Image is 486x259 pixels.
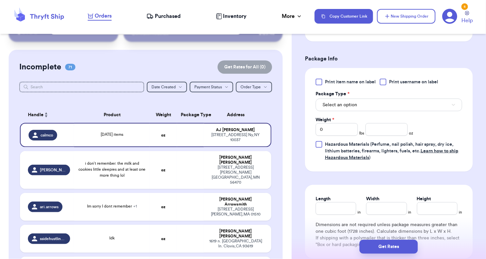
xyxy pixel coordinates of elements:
strong: oz [161,205,165,209]
span: 71 [65,64,75,70]
span: Im sorry I dont remember [87,204,137,208]
div: [PERSON_NAME] Arrowsmith [208,197,264,207]
label: Width [366,196,379,202]
span: Orders [95,12,112,20]
strong: oz [161,237,165,241]
span: ssidehustlin90smama [40,236,66,241]
div: [STREET_ADDRESS] [PERSON_NAME] , MA 01510 [208,207,264,217]
span: Idk [109,236,115,240]
span: i don’t remember. the milk and cookies little sleepies and at least one more thing lol [78,161,146,177]
div: [PERSON_NAME] [PERSON_NAME] [208,229,264,239]
div: [PERSON_NAME] [PERSON_NAME] [208,155,264,165]
span: (Perfume, nail polish, hair spray, dry ice, lithium batteries, firearms, lighters, fuels, etc. ) [325,142,458,160]
span: [DATE] items [101,132,123,136]
label: Weight [316,117,334,123]
label: Height [417,196,431,202]
span: ari.arrows [40,204,58,210]
button: Payment Status [190,82,233,92]
span: Inventory [223,12,247,20]
span: Print username on label [389,79,438,85]
th: Weight [150,107,177,123]
strong: oz [161,133,165,137]
span: lbs [359,130,364,136]
button: Copy Customer Link [315,9,373,24]
span: Print item name on label [325,79,376,85]
input: Search [19,82,144,92]
button: Select an option [316,99,462,111]
h2: Incomplete [19,62,61,72]
span: [PERSON_NAME].[PERSON_NAME].treasures [40,167,66,173]
a: Inventory [216,12,247,20]
span: Date Created [151,85,176,89]
div: 5 [461,3,468,10]
a: Orders [88,12,112,21]
a: Help [461,11,473,25]
th: Package Type [177,107,204,123]
th: Product [74,107,150,123]
button: Date Created [147,82,187,92]
th: Address [204,107,272,123]
div: [STREET_ADDRESS] Ny , NY 10037 [208,132,263,142]
button: Get Rates for All (0) [218,60,272,74]
button: Sort ascending [44,111,49,119]
span: in [357,210,361,215]
span: Payment Status [194,85,222,89]
div: [STREET_ADDRESS][PERSON_NAME] [GEOGRAPHIC_DATA] , MN 56470 [208,165,264,185]
span: Help [461,17,473,25]
span: Handle [28,112,44,119]
a: 5 [442,9,457,24]
span: in [459,210,462,215]
strong: oz [161,168,165,172]
span: + 1 [133,204,137,208]
span: Select an option [323,102,357,108]
span: Hazardous Materials [325,142,369,147]
span: in [408,210,412,215]
button: Order Type [236,82,272,92]
span: Order Type [241,85,261,89]
label: Length [316,196,331,202]
div: 1619 n. [GEOGRAPHIC_DATA] ln. Clovis , CA 93619 [208,239,264,249]
div: Dimensions are not required unless package measures greater than one cubic foot (1728 inches). Ca... [316,221,462,248]
button: New Shipping Order [377,9,436,24]
h3: Package Info [305,55,473,63]
a: Purchased [146,12,181,20]
button: Get Rates [359,240,418,254]
label: Package Type [316,91,349,97]
span: Purchased [155,12,181,20]
span: oz [409,130,413,136]
div: More [282,12,303,20]
span: calmco [41,132,53,138]
div: AJ [PERSON_NAME] [208,128,263,132]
